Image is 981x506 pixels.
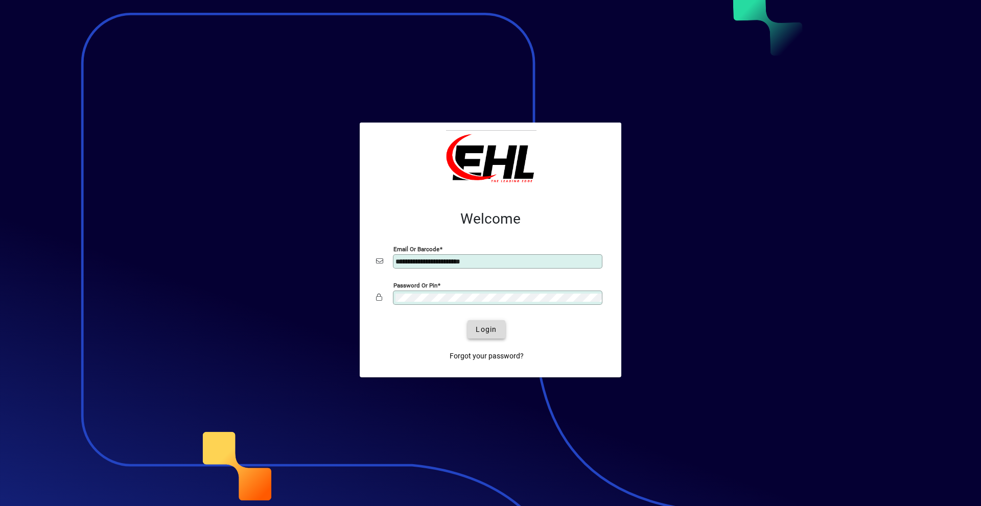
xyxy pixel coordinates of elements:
mat-label: Email or Barcode [393,246,439,253]
h2: Welcome [376,210,605,228]
span: Forgot your password? [450,351,524,362]
a: Forgot your password? [446,347,528,365]
span: Login [476,324,497,335]
mat-label: Password or Pin [393,282,437,289]
button: Login [468,320,505,339]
